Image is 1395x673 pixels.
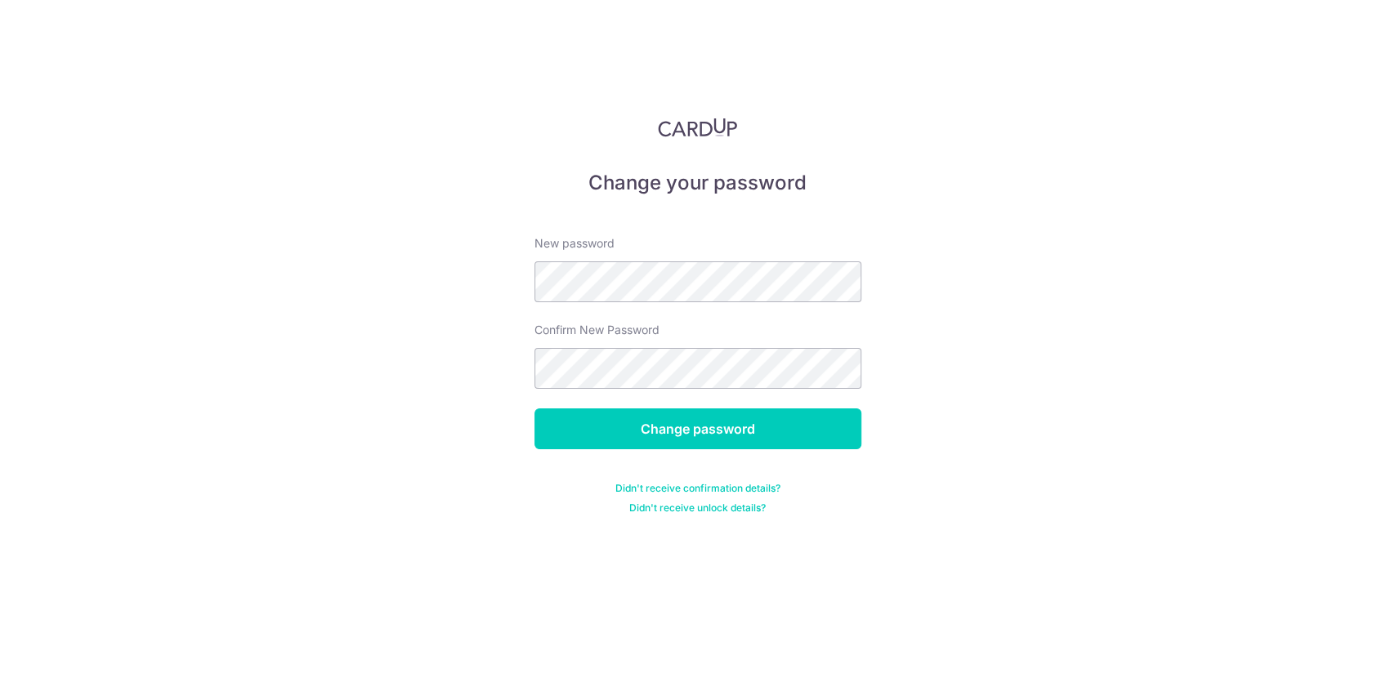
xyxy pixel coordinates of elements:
[629,501,766,515] a: Didn't receive unlock details?
[534,235,615,252] label: New password
[534,322,659,338] label: Confirm New Password
[534,170,861,196] h5: Change your password
[658,118,738,137] img: CardUp Logo
[615,482,780,495] a: Didn't receive confirmation details?
[534,408,861,449] input: Change password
